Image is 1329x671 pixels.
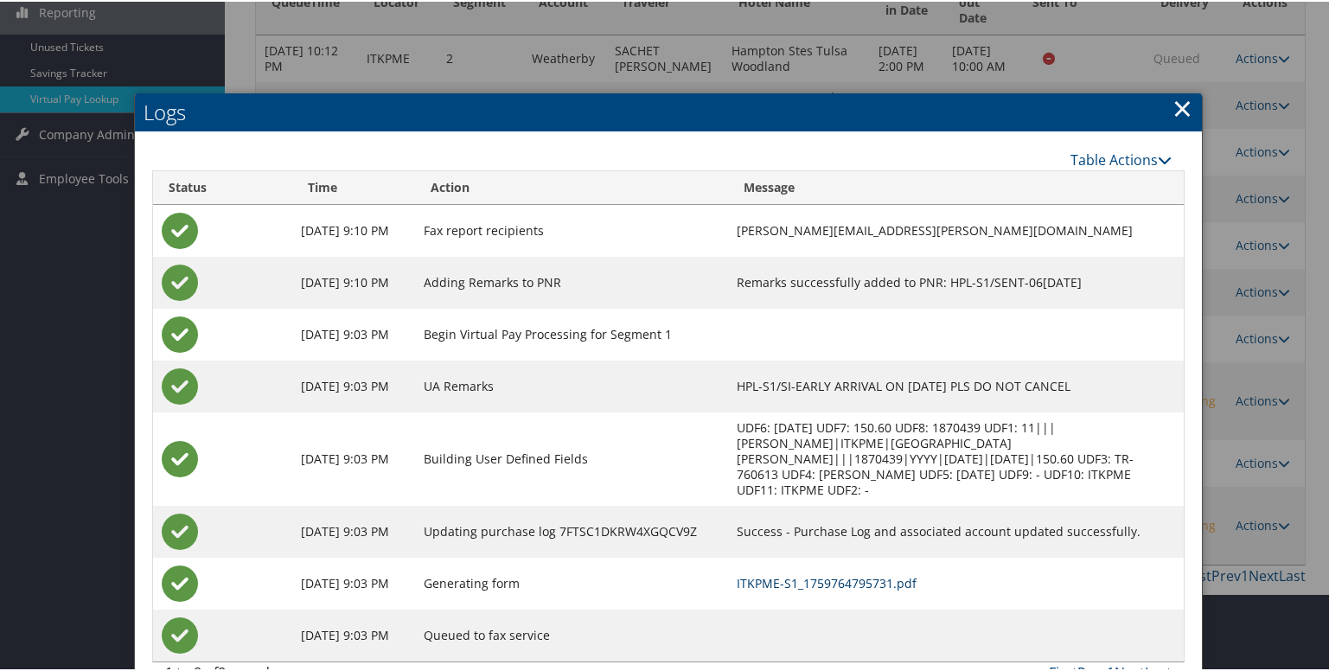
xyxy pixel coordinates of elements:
td: Fax report recipients [415,203,728,255]
th: Message: activate to sort column ascending [728,169,1183,203]
a: ITKPME-S1_1759764795731.pdf [737,573,917,590]
td: [DATE] 9:10 PM [292,255,415,307]
td: UDF6: [DATE] UDF7: 150.60 UDF8: 1870439 UDF1: 11|||[PERSON_NAME]|ITKPME|[GEOGRAPHIC_DATA][PERSON_... [728,411,1183,504]
td: Building User Defined Fields [415,411,728,504]
td: UA Remarks [415,359,728,411]
td: [DATE] 9:03 PM [292,411,415,504]
th: Action: activate to sort column ascending [415,169,728,203]
h2: Logs [135,92,1202,130]
td: [PERSON_NAME][EMAIL_ADDRESS][PERSON_NAME][DOMAIN_NAME] [728,203,1183,255]
th: Time: activate to sort column ascending [292,169,415,203]
td: [DATE] 9:03 PM [292,359,415,411]
td: Success - Purchase Log and associated account updated successfully. [728,504,1183,556]
td: Begin Virtual Pay Processing for Segment 1 [415,307,728,359]
td: [DATE] 9:03 PM [292,608,415,660]
a: Close [1172,89,1192,124]
td: HPL-S1/SI-EARLY ARRIVAL ON [DATE] PLS DO NOT CANCEL [728,359,1183,411]
td: Generating form [415,556,728,608]
td: [DATE] 9:03 PM [292,504,415,556]
td: Queued to fax service [415,608,728,660]
td: [DATE] 9:10 PM [292,203,415,255]
td: Adding Remarks to PNR [415,255,728,307]
td: [DATE] 9:03 PM [292,307,415,359]
th: Status: activate to sort column ascending [153,169,293,203]
td: Remarks successfully added to PNR: HPL-S1/SENT-06[DATE] [728,255,1183,307]
td: [DATE] 9:03 PM [292,556,415,608]
td: Updating purchase log 7FTSC1DKRW4XGQCV9Z [415,504,728,556]
a: Table Actions [1070,149,1172,168]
